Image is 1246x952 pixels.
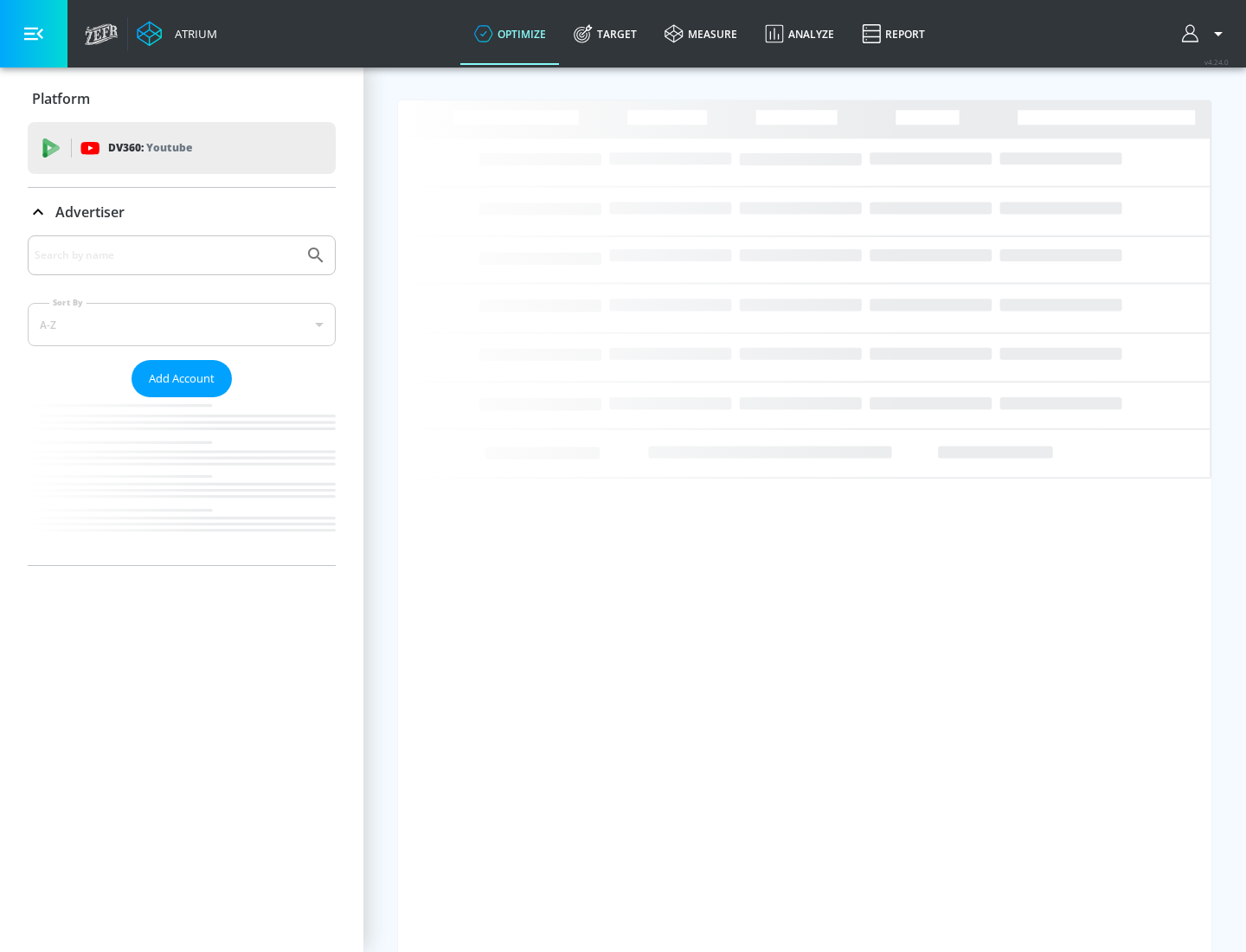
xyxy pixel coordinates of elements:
[28,188,336,236] div: Advertiser
[35,244,297,267] input: Search by name
[32,89,90,108] p: Platform
[132,360,232,397] button: Add Account
[751,3,848,65] a: Analyze
[137,21,217,47] a: Atrium
[28,235,336,565] div: Advertiser
[848,3,939,65] a: Report
[28,397,336,565] nav: list of Advertiser
[108,138,192,158] p: DV360:
[149,369,215,389] span: Add Account
[560,3,651,65] a: Target
[460,3,560,65] a: optimize
[49,297,87,308] label: Sort By
[651,3,751,65] a: measure
[168,26,217,42] div: Atrium
[28,74,336,123] div: Platform
[55,203,125,222] p: Advertiser
[28,303,336,346] div: A-Z
[146,138,192,157] p: Youtube
[1204,57,1229,67] span: v 4.24.0
[28,122,336,174] div: DV360: Youtube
